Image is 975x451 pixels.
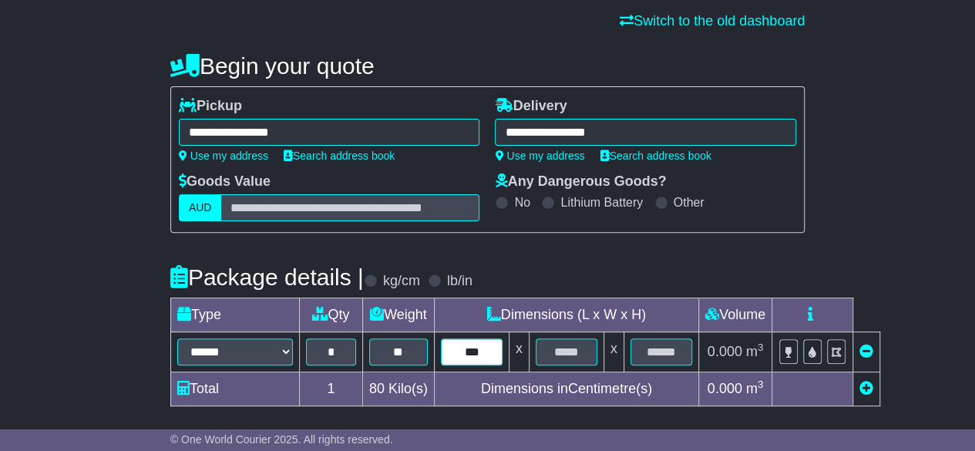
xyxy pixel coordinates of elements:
[170,433,393,446] span: © One World Courier 2025. All rights reserved.
[383,273,420,290] label: kg/cm
[514,195,530,210] label: No
[447,273,472,290] label: lb/in
[170,53,805,79] h4: Begin your quote
[170,264,364,290] h4: Package details |
[434,298,698,332] td: Dimensions (L x W x H)
[859,381,873,396] a: Add new item
[859,344,873,359] a: Remove this item
[284,150,395,162] a: Search address book
[758,342,764,353] sup: 3
[708,381,742,396] span: 0.000
[369,381,385,396] span: 80
[495,173,666,190] label: Any Dangerous Goods?
[620,13,805,29] a: Switch to the old dashboard
[179,173,271,190] label: Goods Value
[509,332,529,372] td: x
[179,150,268,162] a: Use my address
[746,381,764,396] span: m
[708,344,742,359] span: 0.000
[746,344,764,359] span: m
[299,372,362,406] td: 1
[179,194,222,221] label: AUD
[600,150,711,162] a: Search address book
[603,332,624,372] td: x
[560,195,643,210] label: Lithium Battery
[170,298,299,332] td: Type
[698,298,772,332] td: Volume
[362,298,434,332] td: Weight
[758,379,764,390] sup: 3
[495,150,584,162] a: Use my address
[179,98,242,115] label: Pickup
[362,372,434,406] td: Kilo(s)
[495,98,567,115] label: Delivery
[299,298,362,332] td: Qty
[434,372,698,406] td: Dimensions in Centimetre(s)
[674,195,704,210] label: Other
[170,372,299,406] td: Total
